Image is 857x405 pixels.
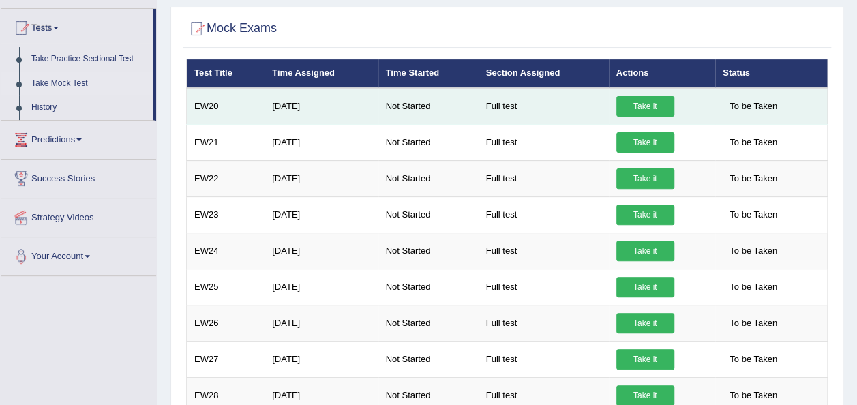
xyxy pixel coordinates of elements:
[187,232,265,269] td: EW24
[479,59,609,88] th: Section Assigned
[479,196,609,232] td: Full test
[186,18,277,39] h2: Mock Exams
[1,237,156,271] a: Your Account
[723,205,784,225] span: To be Taken
[616,132,674,153] a: Take it
[715,59,827,88] th: Status
[609,59,716,88] th: Actions
[25,72,153,96] a: Take Mock Test
[616,313,674,333] a: Take it
[378,305,479,341] td: Not Started
[616,168,674,189] a: Take it
[187,196,265,232] td: EW23
[265,88,378,125] td: [DATE]
[1,198,156,232] a: Strategy Videos
[187,124,265,160] td: EW21
[616,241,674,261] a: Take it
[265,124,378,160] td: [DATE]
[187,160,265,196] td: EW22
[723,241,784,261] span: To be Taken
[723,168,784,189] span: To be Taken
[187,59,265,88] th: Test Title
[723,96,784,117] span: To be Taken
[479,305,609,341] td: Full test
[187,88,265,125] td: EW20
[616,96,674,117] a: Take it
[378,341,479,377] td: Not Started
[265,341,378,377] td: [DATE]
[265,305,378,341] td: [DATE]
[378,232,479,269] td: Not Started
[479,269,609,305] td: Full test
[616,349,674,370] a: Take it
[723,277,784,297] span: To be Taken
[378,88,479,125] td: Not Started
[479,232,609,269] td: Full test
[378,160,479,196] td: Not Started
[265,232,378,269] td: [DATE]
[187,305,265,341] td: EW26
[265,160,378,196] td: [DATE]
[25,95,153,120] a: History
[723,132,784,153] span: To be Taken
[25,47,153,72] a: Take Practice Sectional Test
[723,313,784,333] span: To be Taken
[1,9,153,43] a: Tests
[187,269,265,305] td: EW25
[187,341,265,377] td: EW27
[378,124,479,160] td: Not Started
[723,349,784,370] span: To be Taken
[378,196,479,232] td: Not Started
[378,59,479,88] th: Time Started
[616,205,674,225] a: Take it
[479,160,609,196] td: Full test
[616,277,674,297] a: Take it
[265,269,378,305] td: [DATE]
[479,88,609,125] td: Full test
[1,121,156,155] a: Predictions
[1,160,156,194] a: Success Stories
[265,59,378,88] th: Time Assigned
[479,341,609,377] td: Full test
[378,269,479,305] td: Not Started
[265,196,378,232] td: [DATE]
[479,124,609,160] td: Full test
